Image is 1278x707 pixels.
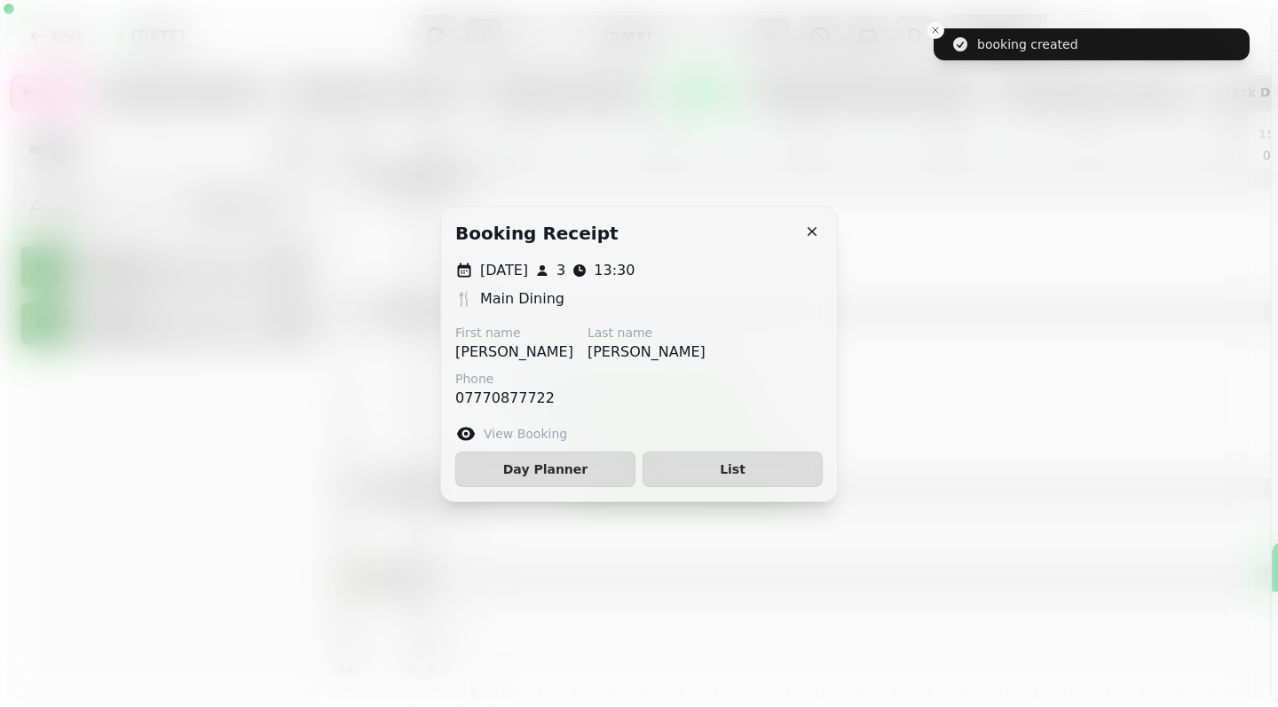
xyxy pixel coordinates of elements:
[588,324,706,342] label: Last name
[594,260,635,281] p: 13:30
[455,342,573,363] p: [PERSON_NAME]
[484,425,567,443] label: View Booking
[455,324,573,342] label: First name
[588,342,706,363] p: [PERSON_NAME]
[643,452,823,487] button: List
[480,288,564,310] p: Main Dining
[455,370,555,388] label: Phone
[455,221,619,246] h2: Booking receipt
[455,288,473,310] p: 🍴
[556,260,565,281] p: 3
[658,463,808,475] span: List
[455,388,555,409] p: 07770877722
[470,463,620,475] span: Day Planner
[480,260,528,281] p: [DATE]
[455,452,635,487] button: Day Planner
